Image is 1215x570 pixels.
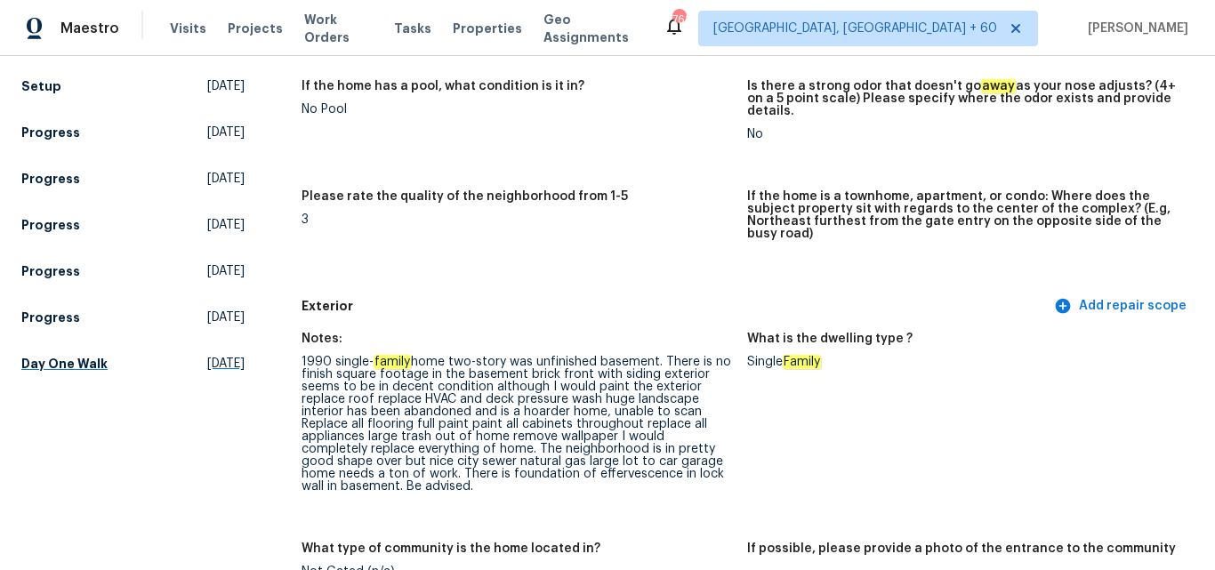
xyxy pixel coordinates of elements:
h5: If possible, please provide a photo of the entrance to the community [747,542,1176,555]
a: Progress[DATE] [21,116,245,149]
div: 761 [672,11,685,28]
span: Tasks [394,22,431,35]
div: Single [747,356,1179,368]
span: [DATE] [207,262,245,280]
h5: What is the dwelling type ? [747,333,913,345]
h5: Progress [21,170,80,188]
span: [PERSON_NAME] [1081,20,1188,37]
div: 3 [302,213,734,226]
h5: Exterior [302,297,1050,316]
h5: Notes: [302,333,342,345]
span: [DATE] [207,216,245,234]
h5: If the home has a pool, what condition is it in? [302,80,584,92]
span: [GEOGRAPHIC_DATA], [GEOGRAPHIC_DATA] + 60 [713,20,997,37]
a: Setup[DATE] [21,70,245,102]
em: Family [783,355,821,369]
h5: Progress [21,124,80,141]
div: No Pool [302,103,734,116]
span: Visits [170,20,206,37]
h5: If the home is a townhome, apartment, or condo: Where does the subject property sit with regards ... [747,190,1179,240]
span: [DATE] [207,170,245,188]
span: Properties [453,20,522,37]
span: Geo Assignments [543,11,642,46]
h5: Please rate the quality of the neighborhood from 1-5 [302,190,628,203]
span: [DATE] [207,77,245,95]
span: Maestro [60,20,119,37]
span: [DATE] [207,309,245,326]
h5: Setup [21,77,61,95]
span: [DATE] [207,355,245,373]
span: Add repair scope [1058,295,1187,317]
h5: Day One Walk [21,355,108,373]
em: family [374,355,411,369]
div: No [747,128,1179,140]
div: 1990 single- home two-story was unfinished basement. There is no finish square footage in the bas... [302,356,734,493]
span: Work Orders [304,11,373,46]
a: Progress[DATE] [21,209,245,241]
a: Day One Walk[DATE] [21,348,245,380]
h5: Is there a strong odor that doesn't go as your nose adjusts? (4+ on a 5 point scale) Please speci... [747,80,1179,117]
h5: Progress [21,309,80,326]
a: Progress[DATE] [21,301,245,333]
h5: Progress [21,216,80,234]
a: Progress[DATE] [21,163,245,195]
a: Progress[DATE] [21,255,245,287]
button: Add repair scope [1050,290,1194,323]
em: away [981,79,1016,93]
span: Projects [228,20,283,37]
h5: Progress [21,262,80,280]
span: [DATE] [207,124,245,141]
h5: What type of community is the home located in? [302,542,600,555]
